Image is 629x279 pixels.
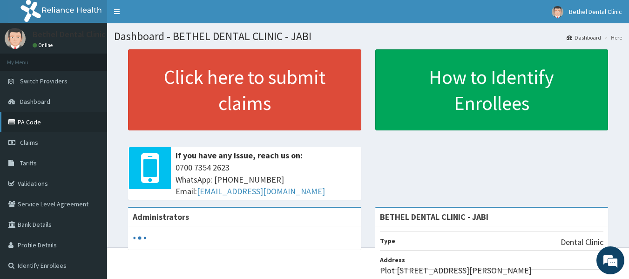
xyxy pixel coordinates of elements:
span: Bethel Dental Clinic [569,7,622,16]
img: User Image [5,28,26,49]
span: Switch Providers [20,77,68,85]
span: 0700 7354 2623 WhatsApp: [PHONE_NUMBER] Email: [176,162,357,197]
span: Tariffs [20,159,37,167]
img: User Image [552,6,563,18]
a: Online [33,42,55,48]
svg: audio-loading [133,231,147,245]
span: Dashboard [20,97,50,106]
b: Type [380,237,395,245]
b: Administrators [133,211,189,222]
a: Dashboard [567,34,601,41]
b: If you have any issue, reach us on: [176,150,303,161]
a: Click here to submit claims [128,49,361,130]
p: Bethel Dental Clinic [33,30,106,39]
b: Address [380,256,405,264]
li: Here [602,34,622,41]
h1: Dashboard - BETHEL DENTAL CLINIC - JABI [114,30,622,42]
span: Claims [20,138,38,147]
strong: BETHEL DENTAL CLINIC - JABI [380,211,488,222]
a: How to Identify Enrollees [375,49,609,130]
a: [EMAIL_ADDRESS][DOMAIN_NAME] [197,186,325,197]
p: Dental Clinic [561,236,603,248]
